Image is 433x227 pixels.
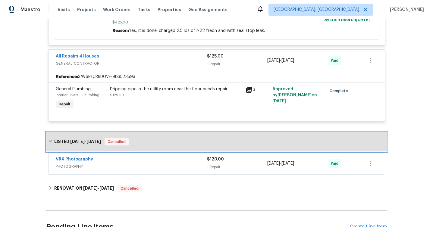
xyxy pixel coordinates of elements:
b: Reference: [56,74,78,80]
span: [DATE] [86,139,101,144]
div: 1 Repair [207,164,268,170]
h6: LISTED [54,138,101,145]
span: $125.00 [207,54,224,58]
span: $125.00 [110,93,124,97]
span: Approved by [PERSON_NAME] on [272,87,317,103]
div: 1 Repair [207,61,268,67]
span: Projects [77,7,96,13]
span: Cancelled [118,185,141,191]
span: [DATE] [99,186,114,190]
span: Paid [331,160,341,166]
span: - [70,139,101,144]
span: [DATE] [281,161,294,166]
span: Properties [158,7,181,13]
span: Tasks [138,8,150,12]
span: GENERAL_CONTRACTOR [56,61,207,67]
span: Reason: [112,29,129,33]
span: [DATE] [70,139,85,144]
span: Visits [58,7,70,13]
span: Cancelled [105,139,128,145]
a: All Repairs 4 Houses [56,54,99,58]
span: Interior Overall - Plumbing [56,93,99,97]
span: Yes, it is done. charged 2.5 lbs of r-22 freon and with seal stop leak. [129,29,265,33]
span: General Plumbing [56,87,91,91]
div: LISTED [DATE]-[DATE]Cancelled [46,132,387,151]
span: Repair [56,101,73,107]
span: Paid [331,58,341,64]
span: PHOTOGRAPHY [56,163,207,169]
span: Work Orders [103,7,130,13]
span: - [83,186,114,190]
span: - [267,58,294,64]
span: [DATE] [83,186,98,190]
span: [DATE] [267,161,280,166]
a: VRX Photography [56,157,93,161]
span: Geo Assignments [188,7,227,13]
span: [DATE] [272,99,286,103]
span: Maestro [20,7,40,13]
span: - [267,160,294,166]
h6: RENOVATION [54,185,114,192]
div: 3AV6P1CRRD0VF-9b357359a [49,71,385,82]
div: RENOVATION [DATE]-[DATE]Cancelled [46,181,387,196]
div: Dripping pipe in the utility room near the floor needs repair [110,86,242,92]
span: [PERSON_NAME] [388,7,424,13]
span: $425.00 [112,19,321,25]
span: [GEOGRAPHIC_DATA], [GEOGRAPHIC_DATA] [274,7,359,13]
span: Complete [330,88,350,94]
span: [DATE] [281,58,294,63]
span: [DATE] [356,18,370,22]
div: 3 [246,86,269,93]
span: [DATE] [267,58,280,63]
span: $120.00 [207,157,224,161]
